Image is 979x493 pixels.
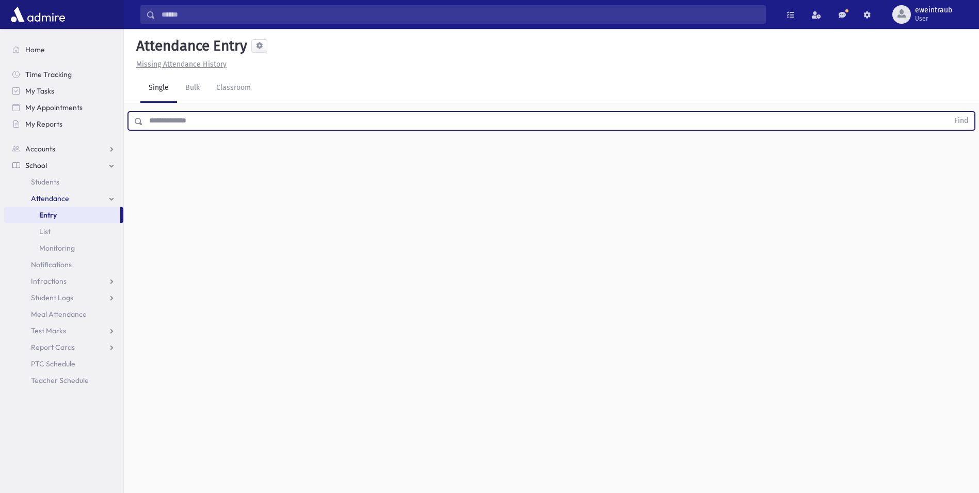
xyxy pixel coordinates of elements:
[4,289,123,306] a: Student Logs
[4,116,123,132] a: My Reports
[4,99,123,116] a: My Appointments
[4,41,123,58] a: Home
[915,6,952,14] span: eweintraub
[31,326,66,335] span: Test Marks
[4,256,123,273] a: Notifications
[4,83,123,99] a: My Tasks
[4,141,123,157] a: Accounts
[155,5,765,24] input: Search
[4,157,123,174] a: School
[4,66,123,83] a: Time Tracking
[31,260,72,269] span: Notifications
[132,60,227,69] a: Missing Attendance History
[39,227,51,236] span: List
[948,112,974,130] button: Find
[31,276,67,286] span: Infractions
[39,243,75,253] span: Monitoring
[4,306,123,322] a: Meal Attendance
[8,4,68,25] img: AdmirePro
[140,74,177,103] a: Single
[31,343,75,352] span: Report Cards
[31,310,87,319] span: Meal Attendance
[25,103,83,112] span: My Appointments
[4,207,120,223] a: Entry
[31,293,73,302] span: Student Logs
[25,161,47,170] span: School
[25,70,72,79] span: Time Tracking
[136,60,227,69] u: Missing Attendance History
[31,359,75,368] span: PTC Schedule
[208,74,259,103] a: Classroom
[4,273,123,289] a: Infractions
[4,240,123,256] a: Monitoring
[4,356,123,372] a: PTC Schedule
[132,37,247,55] h5: Attendance Entry
[25,119,62,129] span: My Reports
[25,86,54,96] span: My Tasks
[4,339,123,356] a: Report Cards
[31,376,89,385] span: Teacher Schedule
[4,372,123,389] a: Teacher Schedule
[39,210,57,220] span: Entry
[177,74,208,103] a: Bulk
[31,177,59,187] span: Students
[4,174,123,190] a: Students
[25,144,55,153] span: Accounts
[4,223,123,240] a: List
[25,45,45,54] span: Home
[915,14,952,23] span: User
[4,322,123,339] a: Test Marks
[31,194,69,203] span: Attendance
[4,190,123,207] a: Attendance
